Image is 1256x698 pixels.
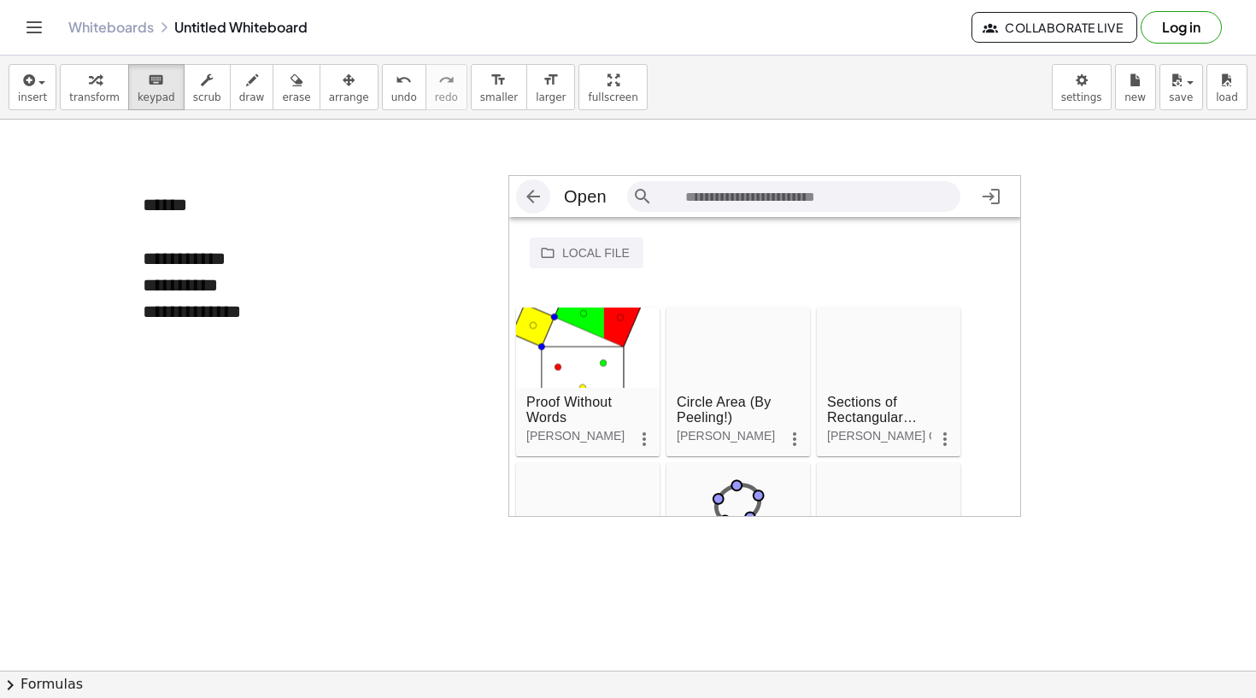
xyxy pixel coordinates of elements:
button: redoredo [426,64,467,110]
button: Toggle navigation [21,14,48,41]
span: transform [69,91,120,103]
button: format_sizesmaller [471,64,527,110]
div: Circle Area (By Peeling!) [666,388,810,425]
span: fullscreen [588,91,637,103]
div: Sections of Rectangular Prisms (Cuboids) [817,388,960,425]
i: format_size [490,70,507,91]
i: undo [396,70,412,91]
span: new [1124,91,1146,103]
span: load [1216,91,1238,103]
span: scrub [193,91,221,103]
div: Open [564,176,607,217]
button: Collaborate Live [971,12,1137,43]
button: format_sizelarger [526,64,575,110]
div: Proof Without Words [516,388,660,425]
div: [PERSON_NAME] [526,429,631,443]
span: arrange [329,91,369,103]
button: undoundo [382,64,426,110]
button: scrub [184,64,231,110]
button: keyboardkeypad [128,64,185,110]
span: keypad [138,91,175,103]
a: Whiteboards [68,19,154,36]
i: redo [438,70,455,91]
button: Log in [1141,11,1222,44]
button: erase [273,64,320,110]
button: load [1206,64,1247,110]
button: save [1159,64,1203,110]
span: Collaborate Live [986,20,1123,35]
span: redo [435,91,458,103]
button: draw [230,64,274,110]
div: [PERSON_NAME] [677,429,781,443]
button: insert [9,64,56,110]
span: settings [1061,91,1102,103]
span: larger [536,91,566,103]
button: new [1115,64,1156,110]
span: undo [391,91,417,103]
div: Geometry [508,175,1021,517]
button: settings [1052,64,1112,110]
button: transform [60,64,129,110]
span: draw [239,91,265,103]
span: erase [282,91,310,103]
span: save [1169,91,1193,103]
button: fullscreen [578,64,647,110]
span: insert [18,91,47,103]
i: format_size [543,70,559,91]
div: [PERSON_NAME] OR [PERSON_NAME] [827,429,931,443]
i: keyboard [148,70,164,91]
button: arrange [320,64,379,110]
span: smaller [480,91,518,103]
